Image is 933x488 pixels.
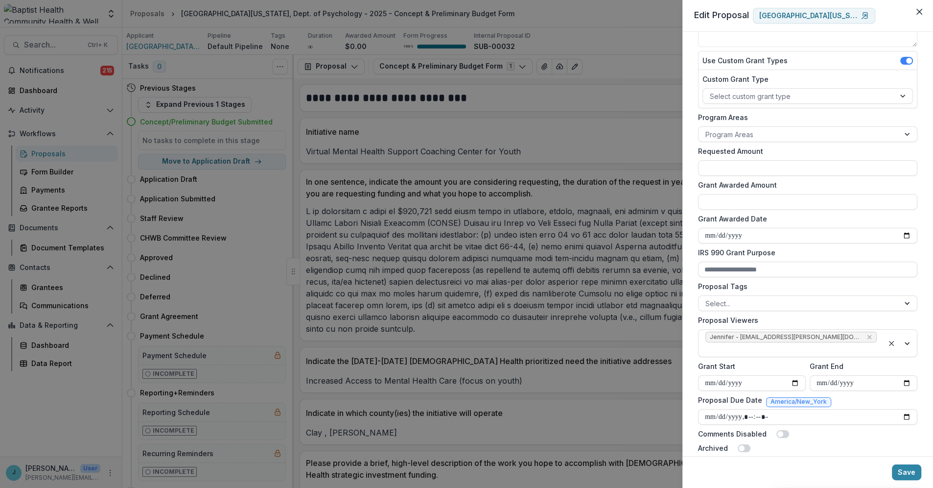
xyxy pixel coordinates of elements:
label: Comments Disabled [698,429,767,439]
label: Use Custom Grant Types [702,55,788,66]
a: [GEOGRAPHIC_DATA][US_STATE], Dept. of Health Disparities [753,8,875,24]
button: Save [892,464,921,480]
label: Grant Start [698,361,800,371]
div: Remove Jennifer - jennifer.donahoo@bmcjax.com [865,332,873,342]
label: Program Areas [698,112,911,122]
label: Proposal Viewers [698,315,911,325]
span: Jennifer - [EMAIL_ADDRESS][PERSON_NAME][DOMAIN_NAME] [710,334,863,341]
label: Custom Grant Type [702,74,907,84]
label: IRS 990 Grant Purpose [698,247,911,258]
label: Requested Amount [698,146,911,156]
span: America/New_York [770,398,827,405]
button: Close [911,4,927,20]
label: Grant Awarded Date [698,214,911,224]
div: Clear selected options [886,338,897,349]
span: Edit Proposal [694,10,749,20]
label: Archived [698,443,728,453]
label: Grant Awarded Amount [698,180,911,190]
label: Proposal Tags [698,281,911,292]
label: Proposal Due Date [698,395,762,405]
p: [GEOGRAPHIC_DATA][US_STATE], Dept. of Health Disparities [759,12,857,20]
label: Grant End [810,361,911,371]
